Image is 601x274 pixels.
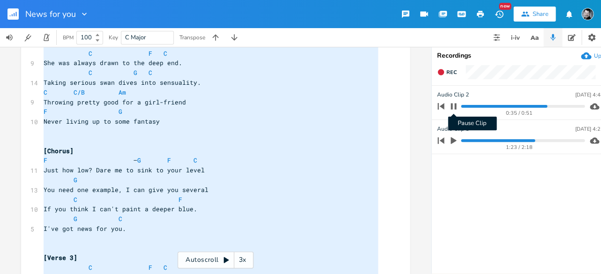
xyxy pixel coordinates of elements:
span: I've got news for you. [44,224,126,233]
span: She was always drawn to the deep end. [44,59,182,67]
span: C [163,49,167,58]
span: Just how low? Dare me to sink to your level [44,166,205,174]
span: Rec [446,69,457,76]
div: 1:23 / 2:18 [453,145,585,150]
span: G [134,68,137,77]
div: 3x [234,252,251,268]
div: Autoscroll [178,252,253,268]
span: – [44,156,197,164]
div: New [499,3,511,10]
span: C [193,156,197,164]
div: Key [109,35,118,40]
span: [Verse 3] [44,253,77,262]
span: If you think I can't paint a deeper blue. [44,205,197,213]
span: News for you [25,10,76,18]
div: Share [532,10,548,18]
span: Never living up to some fantasy [44,117,160,126]
span: C [163,263,167,272]
span: G [74,176,77,184]
span: [Verse 2] [44,39,77,48]
span: You need one example, I can give you several [44,185,208,194]
span: C/B [74,88,85,96]
div: Transpose [179,35,205,40]
div: 0:35 / 0:51 [453,111,585,116]
button: Rec [433,65,460,80]
button: New [490,6,508,22]
span: F [148,49,152,58]
button: Share [513,7,556,22]
span: C [44,88,47,96]
span: F [178,195,182,204]
span: G [74,215,77,223]
span: Am [119,88,126,96]
span: C [148,68,152,77]
span: G [137,156,141,164]
span: Audio Clip 1 [437,125,469,133]
span: [Chorus] [44,147,74,155]
span: F [44,156,47,164]
span: F [167,156,171,164]
div: BPM [63,35,74,40]
span: G [119,107,122,116]
span: C [89,49,92,58]
span: C Major [125,33,146,42]
span: C [89,263,92,272]
button: Pause Clip [447,99,460,114]
span: F [148,263,152,272]
span: C [74,195,77,204]
span: Throwing pretty good for a girl-friend [44,98,186,106]
span: C [119,215,122,223]
span: C [89,68,92,77]
img: Timothy James [581,8,594,20]
span: Audio Clip 2 [437,90,469,99]
span: F [44,107,47,116]
span: Taking serious swan dives into sensuality. [44,78,201,87]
